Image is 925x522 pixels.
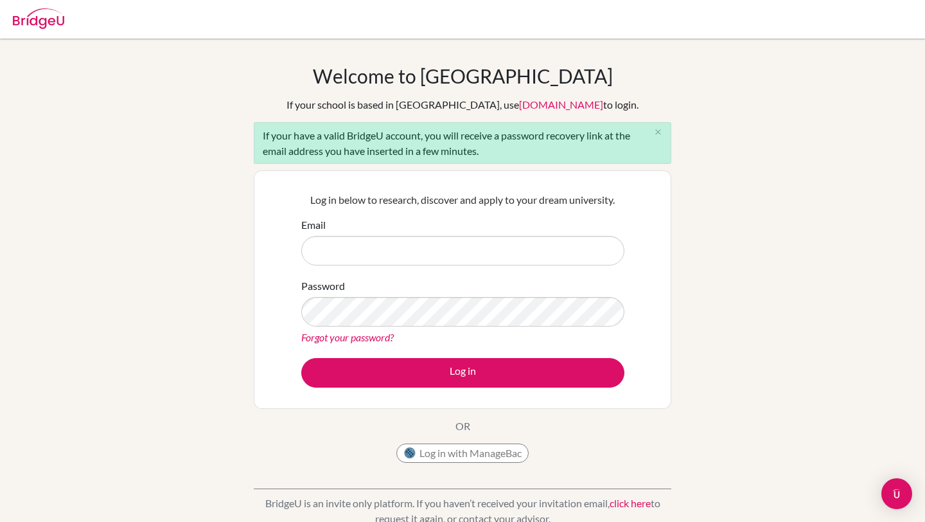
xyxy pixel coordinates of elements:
label: Password [301,278,345,294]
label: Email [301,217,326,233]
a: [DOMAIN_NAME] [519,98,603,111]
button: Close [645,123,671,142]
div: If your have a valid BridgeU account, you will receive a password recovery link at the email addr... [254,122,671,164]
div: If your school is based in [GEOGRAPHIC_DATA], use to login. [286,97,639,113]
button: Log in [301,358,624,388]
img: Bridge-U [13,8,64,29]
p: OR [455,419,470,434]
a: click here [610,497,651,509]
h1: Welcome to [GEOGRAPHIC_DATA] [313,64,613,87]
button: Log in with ManageBac [396,444,529,463]
a: Forgot your password? [301,331,394,343]
div: Open Intercom Messenger [881,478,912,509]
i: close [653,127,663,137]
p: Log in below to research, discover and apply to your dream university. [301,192,624,208]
